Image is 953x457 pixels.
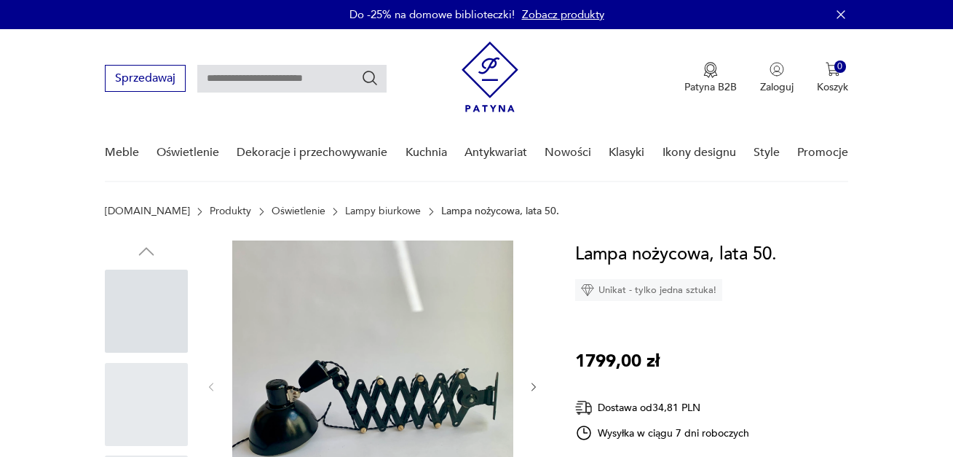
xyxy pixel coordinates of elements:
button: Patyna B2B [684,62,737,94]
p: Lampa nożycowa, lata 50. [441,206,559,217]
div: Wysyłka w ciągu 7 dni roboczych [575,424,750,442]
a: Ikona medaluPatyna B2B [684,62,737,94]
a: Sprzedawaj [105,74,186,85]
button: 0Koszyk [817,62,848,94]
button: Sprzedawaj [105,65,186,92]
a: Promocje [797,125,848,181]
a: Nowości [545,125,591,181]
p: Patyna B2B [684,80,737,94]
img: Ikona diamentu [581,284,594,297]
h1: Lampa nożycowa, lata 50. [575,241,777,268]
img: Ikona koszyka [826,62,840,77]
a: Lampy biurkowe [345,206,421,217]
a: Produkty [210,206,251,217]
a: Oświetlenie [272,206,325,217]
div: Unikat - tylko jedna sztuka! [575,279,722,301]
a: Style [754,125,780,181]
p: Do -25% na domowe biblioteczki! [349,7,515,22]
a: Ikony designu [663,125,736,181]
a: Meble [105,125,139,181]
p: Zaloguj [760,80,794,94]
a: Oświetlenie [157,125,219,181]
img: Patyna - sklep z meblami i dekoracjami vintage [462,42,518,112]
div: Dostawa od 34,81 PLN [575,399,750,417]
a: Dekoracje i przechowywanie [237,125,387,181]
a: Zobacz produkty [522,7,604,22]
img: Ikonka użytkownika [770,62,784,77]
div: 0 [834,60,847,73]
button: Zaloguj [760,62,794,94]
button: Szukaj [361,69,379,87]
a: Kuchnia [406,125,447,181]
a: Klasyki [609,125,644,181]
img: Ikona dostawy [575,399,593,417]
a: Antykwariat [464,125,527,181]
img: Ikona medalu [703,62,718,78]
p: 1799,00 zł [575,348,660,375]
p: Koszyk [817,80,848,94]
a: [DOMAIN_NAME] [105,206,190,217]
